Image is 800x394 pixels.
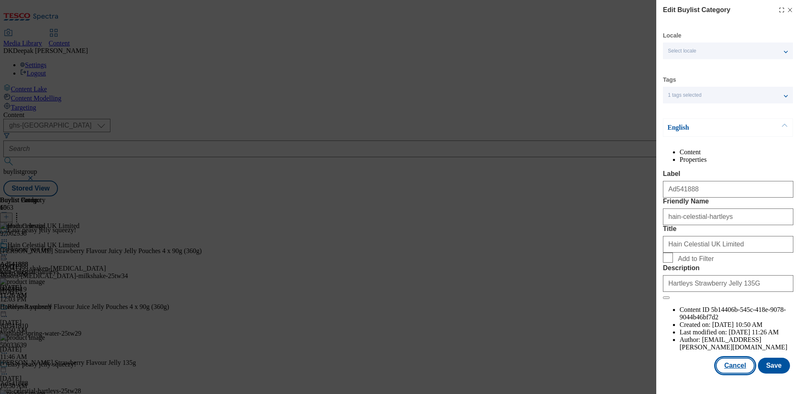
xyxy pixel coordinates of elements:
[680,329,793,336] li: Last modified on:
[729,329,779,336] span: [DATE] 11:26 AM
[680,306,793,321] li: Content ID
[663,33,681,38] label: Locale
[663,225,793,233] label: Title
[680,306,786,321] span: 5b14406b-545c-418e-9078-9044b46bf7d2
[663,170,793,178] label: Label
[680,336,787,351] span: [EMAIL_ADDRESS][PERSON_NAME][DOMAIN_NAME]
[663,208,793,225] input: Enter Friendly Name
[758,358,790,374] button: Save
[663,43,793,59] button: Select locale
[712,321,762,328] span: [DATE] 10:50 AM
[663,198,793,205] label: Friendly Name
[663,264,793,272] label: Description
[663,5,730,15] h4: Edit Buylist Category
[668,92,702,98] span: 1 tags selected
[663,78,676,82] label: Tags
[680,336,793,351] li: Author:
[680,321,793,329] li: Created on:
[678,255,714,263] span: Add to Filter
[663,236,793,253] input: Enter Title
[663,275,793,292] input: Enter Description
[663,87,793,103] button: 1 tags selected
[680,156,793,163] li: Properties
[716,358,754,374] button: Cancel
[663,181,793,198] input: Enter Label
[667,123,755,132] p: English
[668,48,696,54] span: Select locale
[680,148,793,156] li: Content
